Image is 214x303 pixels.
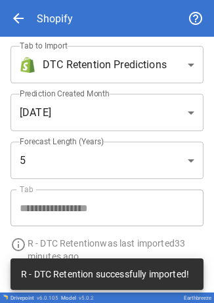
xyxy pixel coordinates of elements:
span: DTC Retention Predictions [43,57,167,73]
label: Tab to Import [20,40,68,51]
span: v 6.0.105 [37,295,58,301]
div: Drivepoint [11,295,58,301]
span: [DATE] [20,105,51,121]
label: Forecast Length (Years) [20,136,104,147]
span: arrow_back [11,10,26,26]
p: R - DTC Retention was last imported 33 minutes ago [28,237,203,263]
span: info_outline [11,237,26,253]
div: Model [61,295,94,301]
div: Earthbreeze [184,295,211,301]
img: brand icon not found [20,57,35,73]
span: v 5.0.2 [79,295,94,301]
label: Tab [20,184,33,195]
div: Shopify [37,12,73,25]
span: 5 [20,153,26,169]
div: R - DTC Retention successfully imported! [21,262,189,286]
img: Drivepoint [3,294,8,300]
label: Prediction Created Month [20,88,110,99]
